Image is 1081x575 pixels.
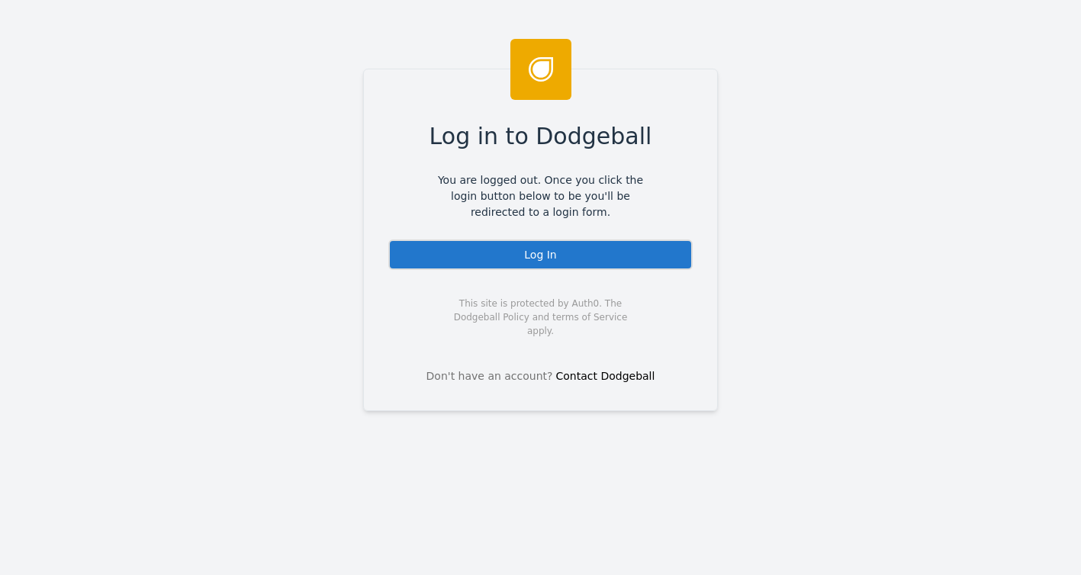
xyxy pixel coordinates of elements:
[440,297,641,338] span: This site is protected by Auth0. The Dodgeball Policy and terms of Service apply.
[426,368,553,384] span: Don't have an account?
[556,370,655,382] a: Contact Dodgeball
[426,172,655,220] span: You are logged out. Once you click the login button below to be you'll be redirected to a login f...
[388,239,693,270] div: Log In
[430,119,652,153] span: Log in to Dodgeball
